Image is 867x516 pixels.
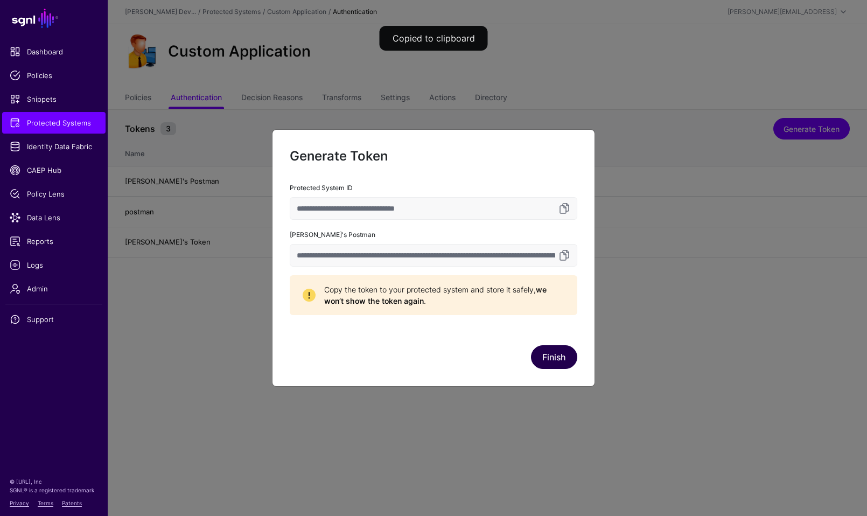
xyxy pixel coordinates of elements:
[531,345,577,369] button: Finish
[380,26,488,51] div: Copied to clipboard
[290,183,353,193] label: Protected System ID
[290,230,375,240] label: [PERSON_NAME]'s Postman
[324,284,564,306] span: Copy the token to your protected system and store it safely, .
[290,147,577,165] h2: Generate Token
[324,285,547,305] strong: we won’t show the token again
